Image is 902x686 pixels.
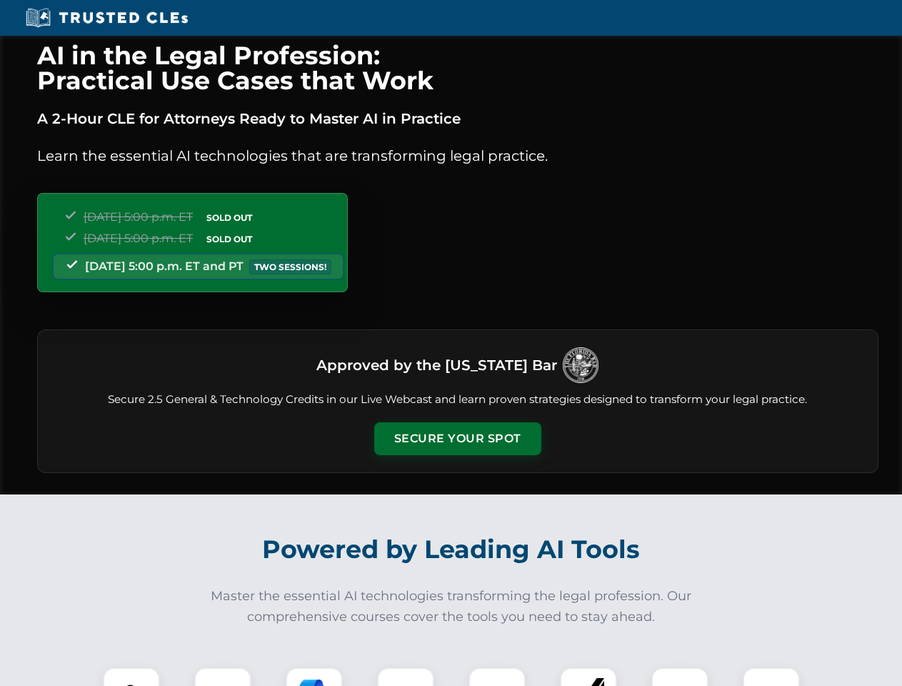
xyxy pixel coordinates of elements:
p: Learn the essential AI technologies that are transforming legal practice. [37,144,878,167]
h2: Powered by Leading AI Tools [56,525,847,575]
span: [DATE] 5:00 p.m. ET [84,232,193,245]
span: SOLD OUT [201,232,257,247]
span: [DATE] 5:00 p.m. ET [84,210,193,224]
p: A 2-Hour CLE for Attorneys Ready to Master AI in Practice [37,107,878,130]
h3: Approved by the [US_STATE] Bar [316,352,557,378]
h1: AI in the Legal Profession: Practical Use Cases that Work [37,43,878,93]
p: Secure 2.5 General & Technology Credits in our Live Webcast and learn proven strategies designed ... [55,392,861,408]
button: Secure Your Spot [374,422,541,455]
span: SOLD OUT [201,210,257,225]
img: Logo [563,347,598,383]
p: Master the essential AI technologies transforming the legal profession. Our comprehensive courses... [201,586,701,627]
img: Trusted CLEs [21,7,192,29]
